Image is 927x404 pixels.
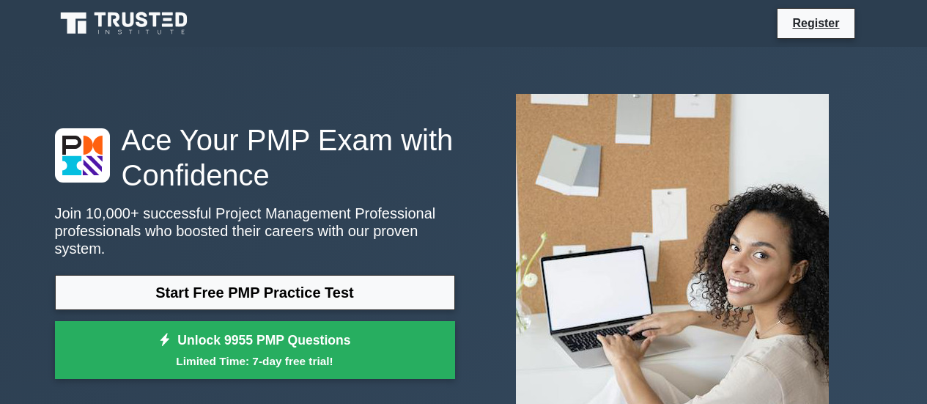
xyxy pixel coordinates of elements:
p: Join 10,000+ successful Project Management Professional professionals who boosted their careers w... [55,205,455,257]
a: Register [783,14,848,32]
a: Start Free PMP Practice Test [55,275,455,310]
a: Unlock 9955 PMP QuestionsLimited Time: 7-day free trial! [55,321,455,380]
h1: Ace Your PMP Exam with Confidence [55,122,455,193]
small: Limited Time: 7-day free trial! [73,353,437,370]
